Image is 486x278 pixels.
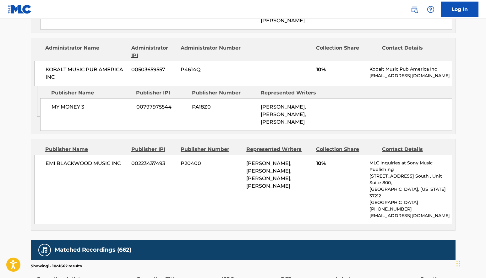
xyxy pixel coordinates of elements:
p: [GEOGRAPHIC_DATA], [US_STATE] 37212 [369,186,451,199]
p: Showing 1 - 10 of 662 results [31,263,82,269]
p: MLC Inquiries at Sony Music Publishing [369,160,451,173]
a: Public Search [408,3,421,16]
div: Publisher IPI [131,146,176,153]
div: Administrator Number [181,44,242,59]
div: Publisher Name [51,89,131,97]
img: search [411,6,418,13]
p: [PHONE_NUMBER] [369,206,451,212]
p: [EMAIL_ADDRESS][DOMAIN_NAME] [369,212,451,219]
span: EMI BLACKWOOD MUSIC INC [46,160,127,167]
div: Contact Details [382,146,443,153]
span: P20400 [181,160,242,167]
div: Represented Writers [261,89,325,97]
p: Kobalt Music Pub America Inc [369,66,451,72]
span: 10% [316,66,365,73]
img: Matched Recordings [41,246,48,254]
span: 10% [316,160,365,167]
a: Log In [441,2,478,17]
img: MLC Logo [8,5,32,14]
p: [EMAIL_ADDRESS][DOMAIN_NAME] [369,72,451,79]
span: MY MONEY 3 [52,103,132,111]
span: 00223437493 [131,160,176,167]
span: 00503659557 [131,66,176,73]
div: Collection Share [316,146,377,153]
p: [GEOGRAPHIC_DATA] [369,199,451,206]
span: P4614Q [181,66,242,73]
div: Collection Share [316,44,377,59]
div: Help [424,3,437,16]
div: Administrator IPI [131,44,176,59]
div: Administrator Name [45,44,127,59]
iframe: Chat Widget [455,248,486,278]
div: Publisher Name [45,146,127,153]
div: Drag [456,254,460,273]
h5: Matched Recordings (662) [55,246,131,254]
div: Publisher IPI [136,89,187,97]
img: help [427,6,434,13]
span: KOBALT MUSIC PUB AMERICA INC [46,66,127,81]
div: Contact Details [382,44,443,59]
span: [PERSON_NAME], [PERSON_NAME], [PERSON_NAME] [261,104,306,125]
p: [STREET_ADDRESS] South , Unit Suite 800, [369,173,451,186]
div: Publisher Number [181,146,242,153]
span: PA18Z0 [192,103,256,111]
div: Publisher Number [192,89,256,97]
span: [PERSON_NAME], [PERSON_NAME], [PERSON_NAME], [PERSON_NAME] [246,160,292,189]
span: 00797975544 [136,103,187,111]
div: Represented Writers [246,146,311,153]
